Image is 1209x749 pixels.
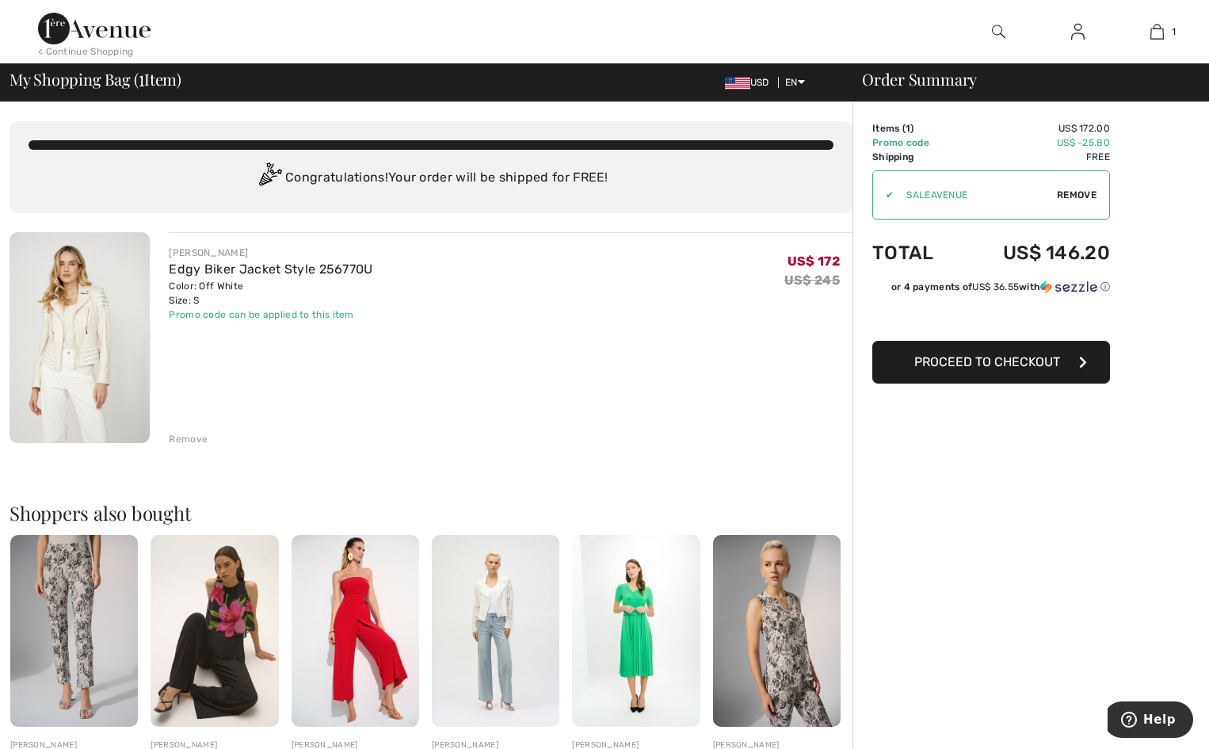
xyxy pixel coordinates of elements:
[843,71,1199,87] div: Order Summary
[872,341,1110,384] button: Proceed to Checkout
[292,535,419,727] img: Strapless Formal Jumpsuit Style 252083
[725,77,776,88] span: USD
[572,535,700,727] img: V-Neck Pleated Midi Dress Style 241013
[10,535,138,727] img: Snake Print Slim Trousers Style 252238
[959,121,1110,136] td: US$ 172.00
[10,503,852,522] h2: Shoppers also bought
[38,13,151,44] img: 1ère Avenue
[29,162,833,194] div: Congratulations! Your order will be shipped for FREE!
[972,281,1019,292] span: US$ 36.55
[725,77,750,90] img: US Dollar
[713,535,841,727] img: V-Neck Snake Print Pullover Style 252243
[169,246,372,260] div: [PERSON_NAME]
[785,77,805,88] span: EN
[1150,22,1164,41] img: My Bag
[873,188,894,202] div: ✔
[1108,701,1193,741] iframe: Opens a widget where you can find more information
[151,535,278,727] img: Floral Sleeveless Jumpsuit Style 252704
[788,254,840,269] span: US$ 172
[10,232,150,443] img: Edgy Biker Jacket Style 256770U
[169,308,372,322] div: Promo code can be applied to this item
[914,354,1060,369] span: Proceed to Checkout
[959,150,1110,164] td: Free
[872,136,959,150] td: Promo code
[1040,280,1097,294] img: Sezzle
[959,136,1110,150] td: US$ -25.80
[38,44,134,59] div: < Continue Shopping
[992,22,1005,41] img: search the website
[254,162,285,194] img: Congratulation2.svg
[432,535,559,727] img: Wide-Leg Mid-Rise Jeans Style 252916
[10,71,181,87] span: My Shopping Bag ( Item)
[959,226,1110,280] td: US$ 146.20
[872,300,1110,335] iframe: PayPal-paypal
[1058,22,1097,42] a: Sign In
[169,262,372,277] a: Edgy Biker Jacket Style 256770U
[872,280,1110,300] div: or 4 payments ofUS$ 36.55withSezzle Click to learn more about Sezzle
[872,121,959,136] td: Items ( )
[872,150,959,164] td: Shipping
[872,226,959,280] td: Total
[1071,22,1085,41] img: My Info
[784,273,840,288] s: US$ 245
[1172,25,1176,39] span: 1
[906,123,910,134] span: 1
[139,67,144,88] span: 1
[1118,22,1196,41] a: 1
[894,171,1057,219] input: Promo code
[169,279,372,308] div: Color: Off White Size: S
[1057,188,1096,202] span: Remove
[891,280,1110,294] div: or 4 payments of with
[169,432,208,446] div: Remove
